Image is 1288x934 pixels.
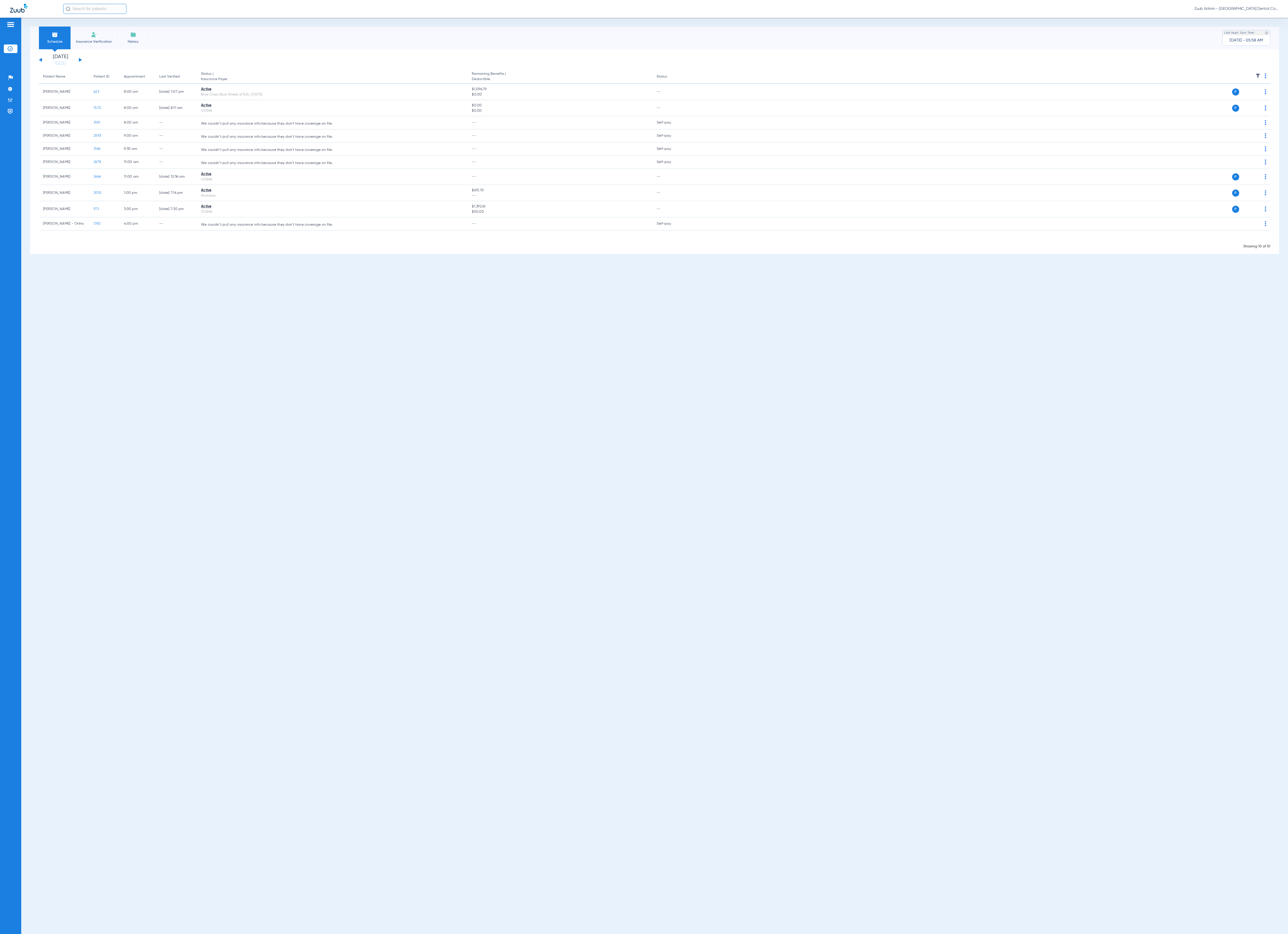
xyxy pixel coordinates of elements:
td: -- [155,116,197,129]
span: 1392 [94,222,100,225]
div: Patient ID [94,74,116,79]
td: 11:00 AM [120,156,155,169]
div: Patient ID [94,74,109,79]
span: Zuub Admin - [GEOGRAPHIC_DATA] Dental Care [1194,6,1278,11]
td: [PERSON_NAME] [39,84,90,100]
td: 9:00 AM [120,129,155,143]
span: 3181 [94,121,100,124]
p: We couldn’t pull any insurance info because they don’t have coverage on file. [201,161,464,165]
td: 8:00 AM [120,116,155,129]
img: group-dot-blue.svg [1265,159,1266,165]
span: 972 [94,207,99,211]
img: group-dot-blue.svg [1265,133,1266,138]
img: Zuub Logo [10,4,28,13]
td: [PERSON_NAME] [39,169,90,185]
td: 1:00 PM [120,185,155,201]
td: -- [155,156,197,169]
div: Active [201,87,464,92]
div: Appointment [124,74,151,79]
td: -- [653,100,687,116]
div: Patient Name [43,74,85,79]
td: -- [155,129,197,143]
span: $1,096.79 [472,87,649,92]
span: 1570 [94,106,101,110]
span: P [1232,105,1239,112]
td: [DATE] 7:07 PM [155,84,197,100]
td: [PERSON_NAME] [39,156,90,169]
img: History [130,32,136,38]
div: Active [201,188,464,193]
td: [PERSON_NAME] [39,201,90,217]
span: $1,392.61 [472,204,649,209]
img: Schedule [52,32,58,38]
img: group-dot-blue.svg [1265,190,1266,195]
span: -- [472,222,476,225]
td: -- [653,201,687,217]
span: 3166 [94,147,100,151]
img: group-dot-blue.svg [1265,221,1266,226]
div: Active [201,103,464,108]
span: Insurance Payer [201,77,464,82]
div: CIGNA [201,209,464,215]
span: 2593 [94,134,101,137]
span: $615.10 [472,188,649,193]
div: Active [201,172,464,177]
div: Active [201,204,464,209]
span: -- [472,147,476,151]
td: -- [653,169,687,185]
td: [DATE] 7:16 PM [155,185,197,201]
div: CIGNA [201,177,464,182]
td: [PERSON_NAME] [39,116,90,129]
span: Deductible [472,77,649,82]
span: 2666 [94,175,101,178]
td: [PERSON_NAME] [39,185,90,201]
span: P [1232,190,1239,197]
th: Status [653,70,687,84]
img: Manual Insurance Verification [91,32,97,38]
td: -- [155,143,197,156]
span: 2092 [94,191,101,195]
span: Showing 10 of 10 [1243,245,1270,248]
span: 623 [94,90,99,94]
td: [PERSON_NAME] [39,143,90,156]
span: -- [472,160,476,164]
img: group-dot-blue.svg [1265,120,1266,125]
td: Self-pay [653,217,687,230]
p: We couldn’t pull any insurance info because they don’t have coverage on file. [201,223,464,226]
td: Self-pay [653,116,687,129]
p: We couldn’t pull any insurance info because they don’t have coverage on file. [201,122,464,125]
div: Last Verified [159,74,193,79]
div: Blue Cross Blue Shield of [US_STATE] [201,92,464,97]
a: [DATE] [45,60,76,65]
span: $50.00 [472,209,649,215]
span: P [1232,206,1239,213]
img: group-dot-blue.svg [1265,89,1266,94]
th: Status | [197,70,468,84]
span: Schedule [43,39,67,44]
span: History [121,39,145,44]
td: -- [155,217,197,230]
span: $0.00 [472,92,649,97]
span: P [1232,173,1239,180]
td: Self-pay [653,143,687,156]
td: [PERSON_NAME] [39,100,90,116]
span: -- [472,121,476,124]
span: Last Appt. Sync Time: [1224,30,1255,35]
td: 3:00 PM [120,201,155,217]
span: [DATE] - 05:58 AM [1230,38,1263,43]
input: Search for patients [63,4,126,14]
td: [DATE] 8:11 AM [155,100,197,116]
img: group-dot-blue.svg [1265,105,1266,110]
td: -- [653,84,687,100]
td: [PERSON_NAME] [39,129,90,143]
td: Self-pay [653,156,687,169]
img: group-dot-blue.svg [1265,73,1266,78]
img: filter.svg [1255,73,1260,78]
td: 4:00 PM [120,217,155,230]
div: Humana [201,193,464,198]
p: We couldn’t pull any insurance info because they don’t have coverage on file. [201,148,464,152]
img: group-dot-blue.svg [1265,174,1266,179]
img: group-dot-blue.svg [1265,206,1266,212]
div: Last Verified [159,74,180,79]
div: Patient Name [43,74,65,79]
